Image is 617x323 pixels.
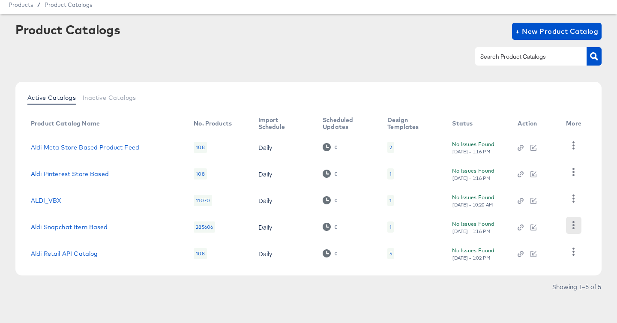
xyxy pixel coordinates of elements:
span: + New Product Catalog [515,25,598,37]
div: 11070 [194,195,212,206]
div: Import Schedule [258,117,306,130]
th: More [559,114,592,134]
div: Design Templates [387,117,435,130]
div: 1 [387,221,394,233]
th: Status [445,114,511,134]
div: 285606 [194,221,215,233]
div: 0 [323,170,338,178]
div: 0 [323,143,338,151]
td: Daily [252,240,316,267]
div: 108 [194,248,207,259]
div: 0 [334,144,338,150]
div: 1 [389,197,392,204]
div: 2 [387,142,394,153]
div: 5 [387,248,394,259]
td: Daily [252,134,316,161]
a: Aldi Retail API Catalog [31,250,98,257]
span: Active Catalogs [27,94,76,101]
div: 1 [389,224,392,230]
a: Aldi Meta Store Based Product Feed [31,144,139,151]
div: 0 [323,196,338,204]
span: / [33,1,45,8]
div: 0 [323,249,338,257]
div: 1 [389,170,392,177]
div: No. Products [194,120,232,127]
a: Aldi Snapchat Item Based [31,224,108,230]
td: Daily [252,161,316,187]
div: 0 [334,224,338,230]
span: Products [9,1,33,8]
div: Showing 1–5 of 5 [552,284,602,290]
div: 0 [334,171,338,177]
div: 1 [387,168,394,179]
div: 108 [194,142,207,153]
div: 1 [387,195,394,206]
div: 108 [194,168,207,179]
td: Daily [252,214,316,240]
div: Product Catalogs [15,23,120,36]
button: + New Product Catalog [512,23,602,40]
div: Scheduled Updates [323,117,370,130]
td: Daily [252,187,316,214]
input: Search Product Catalogs [479,52,570,62]
div: 5 [389,250,392,257]
a: ALDI_VBX [31,197,61,204]
div: 2 [389,144,392,151]
span: Inactive Catalogs [83,94,136,101]
th: Action [511,114,559,134]
div: 0 [334,251,338,257]
div: 0 [334,197,338,203]
a: Aldi Pinterest Store Based [31,170,109,177]
div: Product Catalog Name [31,120,100,127]
a: Product Catalogs [45,1,92,8]
div: 0 [323,223,338,231]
